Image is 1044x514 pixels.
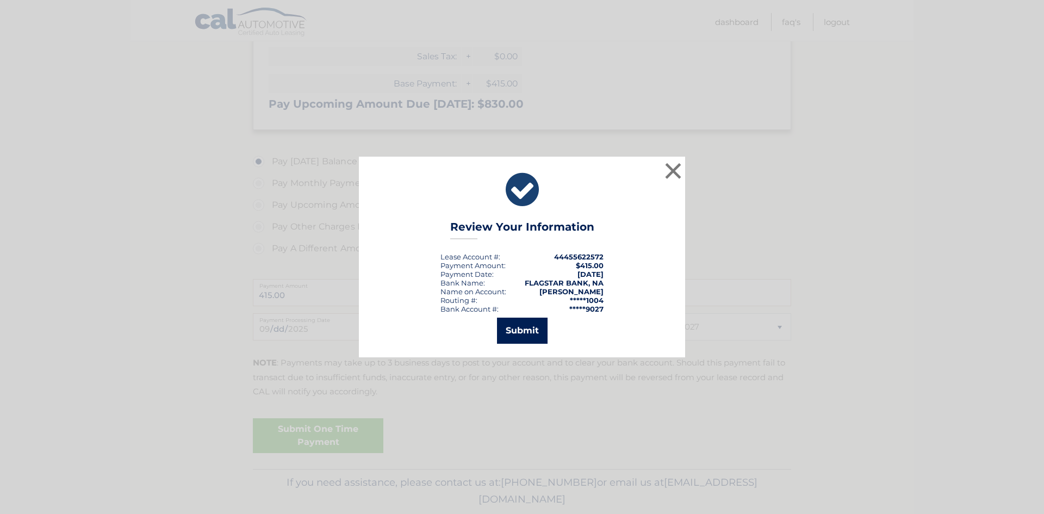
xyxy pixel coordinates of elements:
[450,220,594,239] h3: Review Your Information
[577,270,604,278] span: [DATE]
[440,252,500,261] div: Lease Account #:
[440,287,506,296] div: Name on Account:
[576,261,604,270] span: $415.00
[539,287,604,296] strong: [PERSON_NAME]
[440,270,494,278] div: :
[525,278,604,287] strong: FLAGSTAR BANK, NA
[662,160,684,182] button: ×
[554,252,604,261] strong: 44455622572
[497,318,548,344] button: Submit
[440,261,506,270] div: Payment Amount:
[440,278,485,287] div: Bank Name:
[440,296,477,305] div: Routing #:
[440,305,499,313] div: Bank Account #:
[440,270,492,278] span: Payment Date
